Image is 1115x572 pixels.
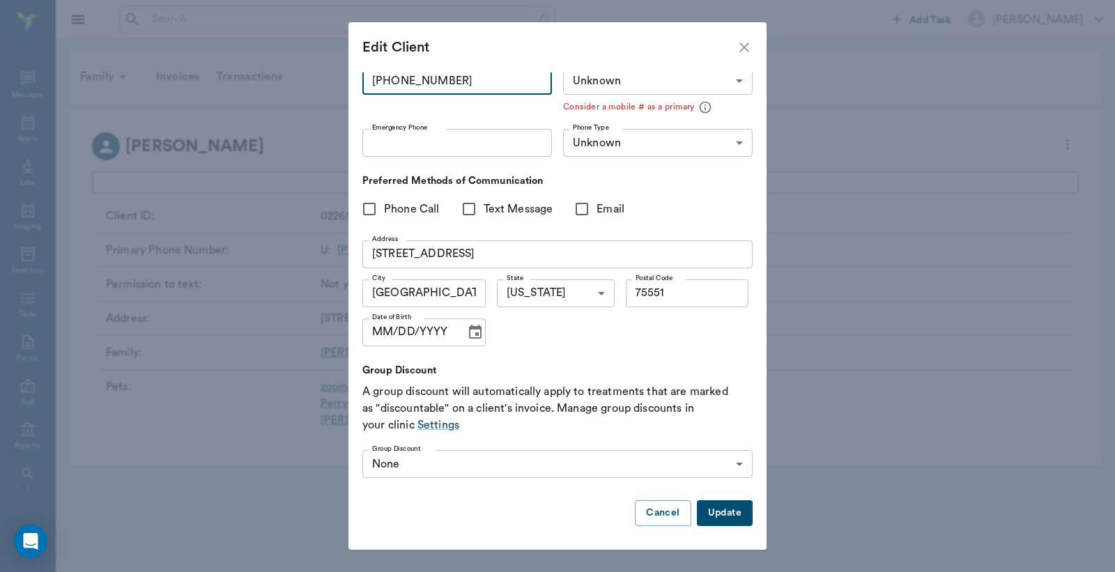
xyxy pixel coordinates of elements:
label: Address [372,234,398,244]
div: None [362,450,753,478]
div: Unknown [563,129,753,157]
div: [US_STATE] [497,279,615,307]
input: 12345-6789 [626,279,749,307]
button: Choose date [461,318,489,346]
span: Phone Call [384,201,440,217]
p: Preferred Methods of Communication [362,173,739,189]
div: Edit Client [362,36,736,59]
button: Cancel [635,500,691,526]
div: Open Intercom Messenger [14,525,47,558]
label: City [372,273,385,283]
button: message [695,97,716,118]
p: Consider a mobile # as a primary [563,97,753,118]
label: Emergency Phone [372,123,427,132]
span: Text Message [484,201,553,217]
p: Group Discount [362,363,739,378]
label: Date of Birth [372,312,411,322]
label: Group Discount [372,444,421,454]
button: close [736,39,753,56]
label: State [507,273,523,283]
input: MM/DD/YYYY [362,318,456,346]
label: Phone Type [573,123,609,132]
p: A group discount will automatically apply to treatments that are marked as "discountable" on a cl... [362,383,753,433]
label: Postal Code [636,273,672,283]
div: Unknown [563,67,753,95]
span: Email [597,201,624,217]
button: Update [697,500,753,526]
a: Settings [417,419,459,431]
